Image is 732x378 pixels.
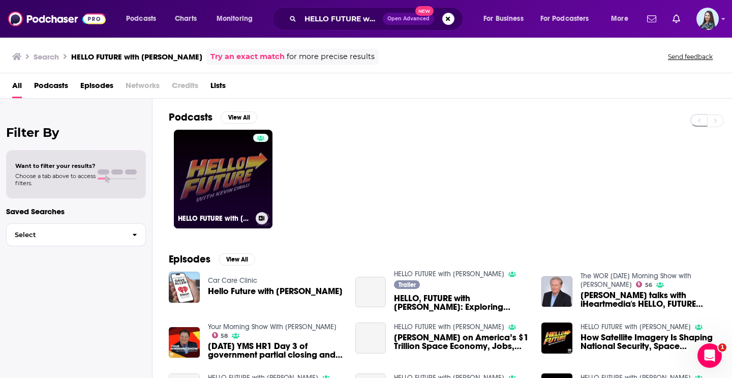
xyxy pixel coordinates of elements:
[355,323,386,354] a: Rich Cooper on America’s $1 Trillion Space Economy, Jobs, and the Future of Innovation
[15,162,96,169] span: Want to filter your results?
[208,287,343,296] span: Hello Future with [PERSON_NAME]
[71,52,202,62] h3: HELLO FUTURE with [PERSON_NAME]
[208,323,337,331] a: Your Morning Show With Michael DelGiorno
[645,283,652,287] span: 56
[581,333,716,351] a: How Satellite Imagery Is Shaping National Security, Space Exploration, and the Future Economy
[541,276,572,307] img: Larry talks with iHeartmedia's HELLO, FUTURE Podcaster Kevin Cirilli on the future of our planet ...
[696,8,719,30] img: User Profile
[169,253,255,266] a: EpisodesView All
[212,332,228,338] a: 58
[169,253,210,266] h2: Episodes
[581,291,716,308] a: Larry talks with iHeartmedia's HELLO, FUTURE Podcaster Kevin Cirilli on the future of our planet ...
[718,343,726,352] span: 1
[387,16,430,21] span: Open Advanced
[169,272,200,303] img: Hello Future with Kevin Cirilli
[169,327,200,358] img: 10-03-25 YMS HR1 Day 3 of government partial closing and a visit with futurist Kevin Cirilli.
[34,77,68,98] a: Podcasts
[415,6,434,16] span: New
[394,323,504,331] a: HELLO FUTURE with Kevin Cirilli
[208,342,343,359] span: [DATE] YMS HR1 Day 3 of government partial closing and a visit with futurist [PERSON_NAME].
[178,214,252,223] h3: HELLO FUTURE with [PERSON_NAME]
[696,8,719,30] button: Show profile menu
[175,12,197,26] span: Charts
[221,334,228,338] span: 58
[7,231,124,238] span: Select
[119,11,169,27] button: open menu
[168,11,203,27] a: Charts
[581,323,691,331] a: HELLO FUTURE with Kevin Cirilli
[611,12,628,26] span: More
[174,130,272,228] a: HELLO FUTURE with [PERSON_NAME]
[476,11,536,27] button: open menu
[34,52,59,62] h3: Search
[208,342,343,359] a: 10-03-25 YMS HR1 Day 3 of government partial closing and a visit with futurist Kevin Cirilli.
[300,11,383,27] input: Search podcasts, credits, & more...
[8,9,106,28] img: Podchaser - Follow, Share and Rate Podcasts
[287,51,375,63] span: for more precise results
[604,11,641,27] button: open menu
[15,172,96,187] span: Choose a tab above to access filters.
[540,12,589,26] span: For Podcasters
[12,77,22,98] a: All
[172,77,198,98] span: Credits
[668,10,684,27] a: Show notifications dropdown
[394,294,529,311] a: HELLO, FUTURE with Kevin Cirilli: Exploring Space, Science, and the Next Big Breakthroughs
[210,77,226,98] a: Lists
[643,10,660,27] a: Show notifications dropdown
[541,323,572,354] img: How Satellite Imagery Is Shaping National Security, Space Exploration, and the Future Economy
[697,343,722,368] iframe: Intercom live chat
[581,291,716,308] span: [PERSON_NAME] talks with iHeartmedia's HELLO, FUTURE Podcaster [PERSON_NAME] on the future of our...
[534,11,604,27] button: open menu
[483,12,524,26] span: For Business
[355,277,386,308] a: HELLO, FUTURE with Kevin Cirilli: Exploring Space, Science, and the Next Big Breakthroughs
[126,12,156,26] span: Podcasts
[394,294,529,311] span: HELLO, FUTURE with [PERSON_NAME]: Exploring Space, Science, and the Next Big Breakthroughs
[581,272,691,289] a: The WOR Saturday Morning Show with Larry Mendte
[383,13,434,25] button: Open AdvancedNew
[209,11,266,27] button: open menu
[80,77,113,98] a: Episodes
[221,111,257,124] button: View All
[210,51,285,63] a: Try an exact match
[208,287,343,296] a: Hello Future with Kevin Cirilli
[399,282,416,288] span: Trailer
[169,111,212,124] h2: Podcasts
[6,223,146,246] button: Select
[636,281,652,287] a: 56
[219,253,255,266] button: View All
[394,333,529,351] a: Rich Cooper on America’s $1 Trillion Space Economy, Jobs, and the Future of Innovation
[6,207,146,216] p: Saved Searches
[217,12,253,26] span: Monitoring
[126,77,160,98] span: Networks
[696,8,719,30] span: Logged in as brookefortierpr
[282,7,473,31] div: Search podcasts, credits, & more...
[394,333,529,351] span: [PERSON_NAME] on America’s $1 Trillion Space Economy, Jobs, and the Future of Innovation
[208,276,257,285] a: Car Care Clinic
[394,270,504,278] a: HELLO FUTURE with Kevin Cirilli
[169,111,257,124] a: PodcastsView All
[665,52,716,61] button: Send feedback
[6,125,146,140] h2: Filter By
